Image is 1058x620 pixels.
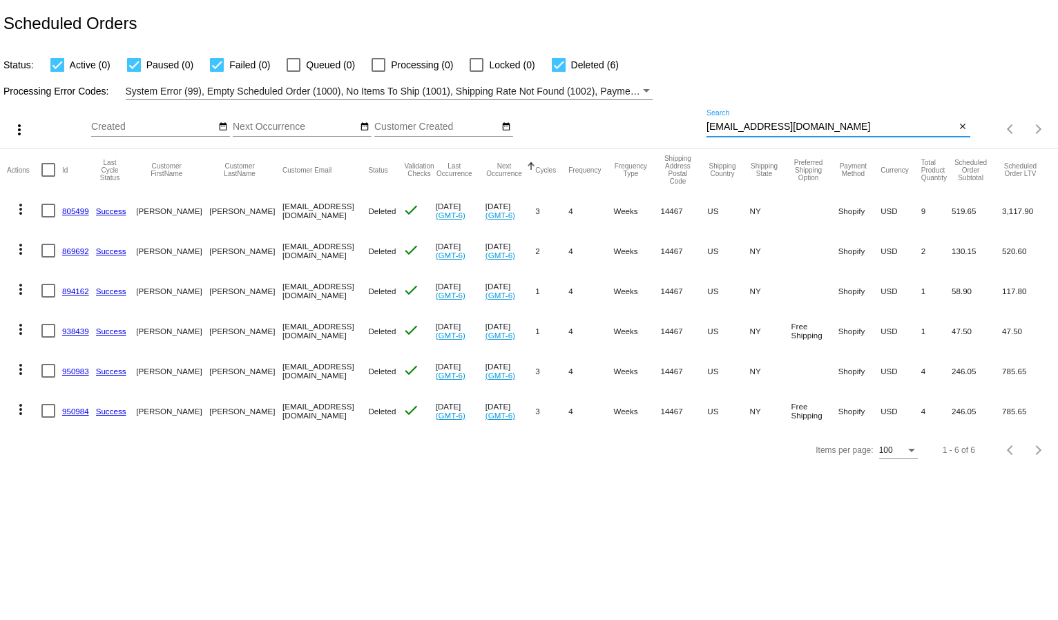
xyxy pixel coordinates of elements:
mat-cell: [DATE] [436,391,485,431]
mat-cell: 14467 [660,351,707,391]
a: (GMT-6) [485,411,515,420]
button: Change sorting for CustomerFirstName [136,162,197,177]
input: Next Occurrence [233,122,357,133]
span: Deleted (6) [571,57,619,73]
mat-icon: more_vert [12,241,29,258]
mat-icon: more_vert [12,401,29,418]
mat-cell: Weeks [613,351,660,391]
mat-cell: 3,117.90 [1002,191,1051,231]
mat-cell: [EMAIL_ADDRESS][DOMAIN_NAME] [282,391,368,431]
mat-icon: close [958,122,968,133]
mat-cell: [DATE] [485,311,535,351]
mat-cell: [DATE] [436,351,485,391]
span: Deleted [368,407,396,416]
span: Deleted [368,367,396,376]
button: Change sorting for LastOccurrenceUtc [436,162,473,177]
mat-cell: Shopify [838,231,881,271]
mat-cell: 14467 [660,391,707,431]
button: Change sorting for LifetimeValue [1002,162,1039,177]
mat-cell: 2 [921,231,952,271]
button: Change sorting for CustomerEmail [282,166,331,174]
mat-cell: [DATE] [436,271,485,311]
mat-cell: [DATE] [485,231,535,271]
mat-cell: NY [750,391,791,431]
a: (GMT-6) [436,291,465,300]
a: (GMT-6) [485,211,515,220]
mat-cell: 1 [535,311,568,351]
mat-select: Filter by Processing Error Codes [126,83,653,100]
button: Change sorting for Frequency [568,166,601,174]
a: (GMT-6) [485,251,515,260]
mat-cell: 47.50 [1002,311,1051,351]
a: (GMT-6) [485,291,515,300]
mat-cell: NY [750,271,791,311]
mat-cell: 117.80 [1002,271,1051,311]
mat-cell: 4 [568,351,613,391]
mat-cell: 3 [535,391,568,431]
mat-cell: Shopify [838,351,881,391]
a: 950983 [62,367,89,376]
a: Success [96,206,126,215]
mat-cell: 4 [921,391,952,431]
mat-icon: check [403,242,419,258]
span: Processing (0) [391,57,453,73]
mat-cell: 785.65 [1002,391,1051,431]
span: Deleted [368,287,396,296]
button: Change sorting for Id [62,166,68,174]
a: (GMT-6) [436,411,465,420]
mat-icon: check [403,322,419,338]
mat-cell: [EMAIL_ADDRESS][DOMAIN_NAME] [282,191,368,231]
button: Change sorting for ShippingState [750,162,779,177]
mat-cell: USD [881,351,921,391]
mat-cell: 1 [921,271,952,311]
mat-cell: Weeks [613,391,660,431]
mat-cell: Shopify [838,311,881,351]
mat-cell: 785.65 [1002,351,1051,391]
h2: Scheduled Orders [3,14,137,33]
button: Change sorting for NextOccurrenceUtc [485,162,523,177]
mat-cell: USD [881,191,921,231]
mat-cell: 1 [535,271,568,311]
a: (GMT-6) [436,251,465,260]
mat-cell: [DATE] [436,231,485,271]
mat-cell: [DATE] [485,191,535,231]
a: (GMT-6) [436,331,465,340]
mat-cell: NY [750,351,791,391]
button: Change sorting for PaymentMethod.Type [838,162,869,177]
button: Change sorting for ShippingPostcode [660,155,695,185]
input: Created [91,122,215,133]
mat-cell: 520.60 [1002,231,1051,271]
span: Failed (0) [229,57,270,73]
mat-icon: more_vert [12,321,29,338]
mat-cell: NY [750,191,791,231]
button: Previous page [997,115,1025,143]
mat-cell: [PERSON_NAME] [136,271,209,311]
mat-cell: [PERSON_NAME] [136,351,209,391]
span: Active (0) [70,57,110,73]
mat-icon: date_range [218,122,228,133]
mat-cell: [PERSON_NAME] [209,391,282,431]
div: 1 - 6 of 6 [943,445,975,455]
mat-cell: Shopify [838,191,881,231]
button: Clear [956,120,970,135]
mat-cell: [PERSON_NAME] [136,391,209,431]
mat-cell: Free Shipping [791,311,838,351]
button: Next page [1025,115,1052,143]
a: Success [96,287,126,296]
mat-cell: [DATE] [485,271,535,311]
mat-cell: 246.05 [952,391,1002,431]
mat-cell: 14467 [660,231,707,271]
mat-cell: Shopify [838,391,881,431]
mat-cell: 4 [568,311,613,351]
span: Deleted [368,206,396,215]
mat-cell: 3 [535,191,568,231]
mat-cell: [EMAIL_ADDRESS][DOMAIN_NAME] [282,271,368,311]
a: (GMT-6) [436,211,465,220]
mat-cell: 3 [535,351,568,391]
mat-icon: more_vert [12,281,29,298]
mat-cell: Weeks [613,231,660,271]
mat-cell: 47.50 [952,311,1002,351]
mat-icon: more_vert [12,201,29,217]
mat-select: Items per page: [879,446,918,456]
mat-cell: [EMAIL_ADDRESS][DOMAIN_NAME] [282,231,368,271]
